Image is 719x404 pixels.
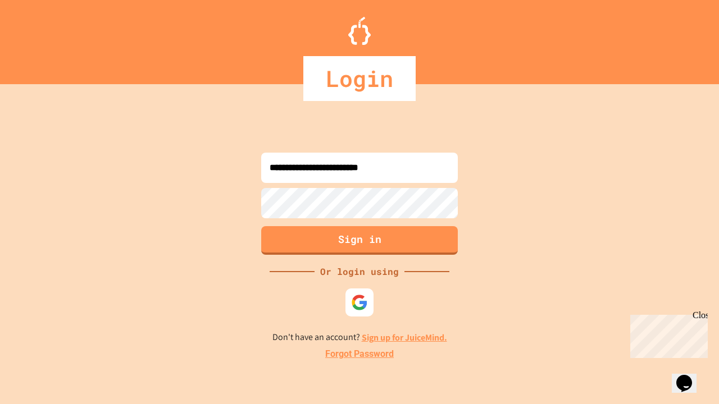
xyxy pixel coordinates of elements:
button: Sign in [261,226,458,255]
img: google-icon.svg [351,294,368,311]
iframe: chat widget [626,310,708,358]
div: Or login using [315,265,404,278]
p: Don't have an account? [272,330,447,345]
img: Logo.svg [348,17,371,45]
div: Chat with us now!Close [4,4,78,71]
a: Sign up for JuiceMind. [362,332,447,343]
iframe: chat widget [672,359,708,393]
a: Forgot Password [325,347,394,361]
div: Login [303,56,416,101]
